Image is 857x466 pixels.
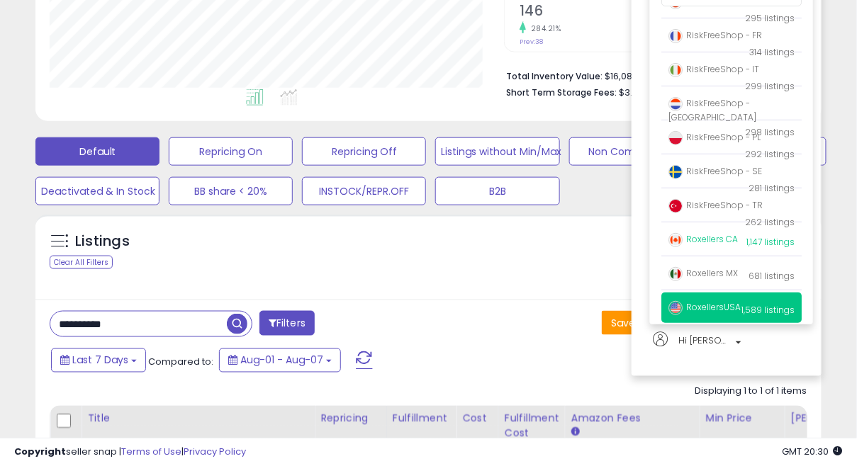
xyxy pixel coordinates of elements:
[746,236,795,248] span: 1,147 listings
[121,445,181,458] a: Terms of Use
[393,411,450,426] div: Fulfillment
[668,301,683,315] img: usa.png
[75,232,130,251] h5: Listings
[169,177,293,205] button: BB share < 20%
[14,445,246,459] div: seller snap | |
[783,445,843,458] span: 2025-08-15 20:30 GMT
[695,385,807,399] div: Displaying 1 to 1 of 1 items
[302,177,426,205] button: INSTOCK/REPR.OFF
[668,301,741,313] span: RoxellersUSA
[745,12,795,24] span: 295 listings
[745,80,795,92] span: 299 listings
[668,267,683,281] img: mexico.png
[668,267,738,279] span: Roxellers MX
[506,67,797,84] li: $16,080
[14,445,66,458] strong: Copyright
[72,353,128,368] span: Last 7 Days
[35,177,159,205] button: Deactivated & In Stock
[749,182,795,194] span: 281 listings
[668,199,683,213] img: turkey.png
[668,199,763,211] span: RiskFreeShop - TR
[35,137,159,166] button: Default
[668,165,683,179] img: sweden.png
[435,137,559,166] button: Listings without Min/Max
[50,256,113,269] div: Clear All Filters
[320,411,381,426] div: Repricing
[668,97,683,111] img: netherlands.png
[505,411,559,441] div: Fulfillment Cost
[668,97,756,123] span: RiskFreeShop - [GEOGRAPHIC_DATA]
[302,137,426,166] button: Repricing Off
[506,70,603,82] b: Total Inventory Value:
[219,348,341,373] button: Aug-01 - Aug-07
[668,29,683,43] img: france.png
[668,131,761,143] span: RiskFreeShop - PL
[602,311,676,335] button: Save View
[668,131,683,145] img: poland.png
[668,29,762,41] span: RiskFreeShop - FR
[569,137,693,166] button: Non Competitive
[668,63,683,77] img: italy.png
[520,3,648,22] h2: 146
[169,137,293,166] button: Repricing On
[526,23,561,34] small: 284.21%
[506,86,617,98] b: Short Term Storage Fees:
[653,331,800,362] a: Hi [PERSON_NAME]
[668,233,738,245] span: Roxellers CA
[240,353,323,368] span: Aug-01 - Aug-07
[520,38,543,46] small: Prev: 38
[706,411,779,426] div: Min Price
[571,411,694,426] div: Amazon Fees
[51,348,146,373] button: Last 7 Days
[678,331,732,349] span: Hi [PERSON_NAME]
[619,86,644,99] span: $3.32
[462,411,493,426] div: Cost
[749,46,795,58] span: 314 listings
[184,445,246,458] a: Privacy Policy
[745,148,795,160] span: 292 listings
[668,233,683,247] img: canada.png
[741,304,795,316] span: 1,589 listings
[435,177,559,205] button: B2B
[745,216,795,228] span: 262 listings
[87,411,308,426] div: Title
[148,355,213,368] span: Compared to:
[259,311,315,336] button: Filters
[668,165,762,177] span: RiskFreeShop - SE
[668,63,759,75] span: RiskFreeShop - IT
[749,270,795,282] span: 681 listings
